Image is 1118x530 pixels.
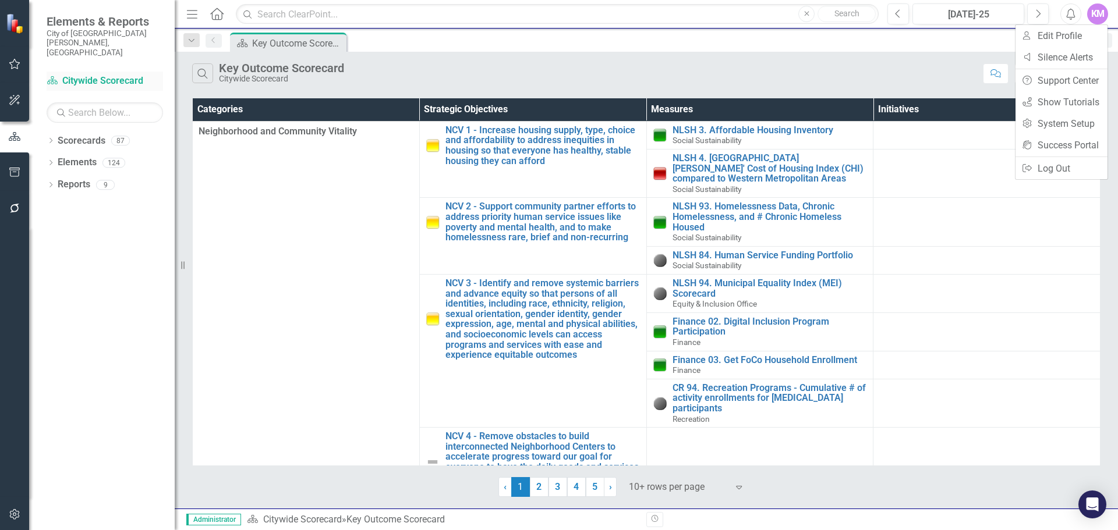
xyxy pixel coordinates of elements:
td: Double-Click to Edit Right Click for Context Menu [419,274,646,427]
a: Edit Profile [1016,25,1108,47]
button: [DATE]-25 [912,3,1024,24]
a: NLSH 3. Affordable Housing Inventory [673,125,868,136]
input: Search Below... [47,102,163,123]
a: NLSH 93. Homelessness Data, Chronic Homelessness, and # Chronic Homeless Housed [673,201,868,232]
td: Double-Click to Edit Right Click for Context Menu [646,379,873,427]
td: Double-Click to Edit [193,121,420,496]
a: Log Out [1016,158,1108,179]
span: Finance [673,365,700,375]
a: Scorecards [58,134,105,148]
span: Administrator [186,514,241,525]
span: ‹ [504,481,507,492]
img: Caution [426,138,440,152]
div: Open Intercom Messenger [1078,490,1106,518]
img: On Target [653,358,667,372]
a: Elements [58,156,97,169]
a: Finance 02. Digital Inclusion Program Participation [673,316,868,337]
div: Citywide Scorecard [219,74,344,83]
span: Finance [673,337,700,347]
input: Search ClearPoint... [236,4,879,24]
a: NCV 1 - Increase housing supply, type, choice and affordability to address inequities in housing ... [445,125,641,166]
a: CR 94. Recreation Programs - Cumulative # of activity enrollments for [MEDICAL_DATA] participants [673,383,868,414]
a: System Setup [1016,113,1108,134]
span: › [609,481,612,492]
a: Success Portal [1016,134,1108,156]
td: Double-Click to Edit Right Click for Context Menu [646,312,873,351]
a: NLSH 94. Municipal Equality Index (MEI) Scorecard [673,278,868,298]
img: On Target [653,215,667,229]
div: 124 [102,158,125,168]
div: Key Outcome Scorecard [252,36,344,51]
img: No Information [653,253,667,267]
div: » [247,513,638,527]
span: Equity & Inclusion Office [673,299,757,308]
img: No Information [653,286,667,300]
td: Double-Click to Edit Right Click for Context Menu [419,428,646,497]
span: Neighborhood and Community Vitality [199,125,413,138]
div: 87 [111,136,130,145]
td: Double-Click to Edit Right Click for Context Menu [419,121,646,198]
span: Search [834,9,859,18]
a: Citywide Scorecard [263,514,342,525]
td: Double-Click to Edit Right Click for Context Menu [646,198,873,246]
img: Caution [426,215,440,229]
a: Silence Alerts [1016,47,1108,68]
a: 3 [549,477,567,497]
a: 2 [530,477,549,497]
span: Elements & Reports [47,15,163,29]
img: Below Plan [653,166,667,180]
td: Double-Click to Edit Right Click for Context Menu [646,246,873,274]
a: NLSH 4. [GEOGRAPHIC_DATA][PERSON_NAME]' Cost of Housing Index (CHI) compared to Western Metropoli... [673,153,868,184]
span: Recreation [673,414,710,424]
img: Not Defined [426,455,440,469]
a: Finance 03. Get FoCo Household Enrollment [673,355,868,365]
div: Key Outcome Scorecard [346,514,445,525]
a: NCV 2 - Support community partner efforts to address priority human service issues like poverty a... [445,201,641,242]
td: Double-Click to Edit Right Click for Context Menu [646,121,873,149]
img: Caution [426,312,440,326]
div: 9 [96,180,115,190]
img: ClearPoint Strategy [6,13,26,34]
span: Social Sustainability [673,233,741,242]
span: Social Sustainability [673,261,741,270]
a: 5 [586,477,604,497]
td: Double-Click to Edit Right Click for Context Menu [646,274,873,312]
div: [DATE]-25 [917,8,1020,22]
span: 1 [511,477,530,497]
button: Search [818,6,876,22]
td: Double-Click to Edit Right Click for Context Menu [419,198,646,275]
a: Reports [58,178,90,191]
a: Show Tutorials [1016,91,1108,113]
a: 4 [567,477,586,497]
a: NLSH 84. Human Service Funding Portfolio [673,250,868,261]
small: City of [GEOGRAPHIC_DATA][PERSON_NAME], [GEOGRAPHIC_DATA] [47,29,163,57]
td: Double-Click to Edit Right Click for Context Menu [646,150,873,198]
a: NCV 4 - Remove obstacles to build interconnected Neighborhood Centers to accelerate progress towa... [445,431,641,493]
img: On Target [653,325,667,339]
div: Key Outcome Scorecard [219,62,344,74]
td: Double-Click to Edit Right Click for Context Menu [646,351,873,379]
a: Support Center [1016,70,1108,91]
span: Social Sustainability [673,184,741,194]
button: KM [1087,3,1108,24]
a: NCV 3 - Identify and remove systemic barriers and advance equity so that persons of all identitie... [445,278,641,360]
span: Social Sustainability [673,136,741,145]
a: Citywide Scorecard [47,74,163,88]
img: On Target [653,128,667,142]
img: No Information [653,396,667,410]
